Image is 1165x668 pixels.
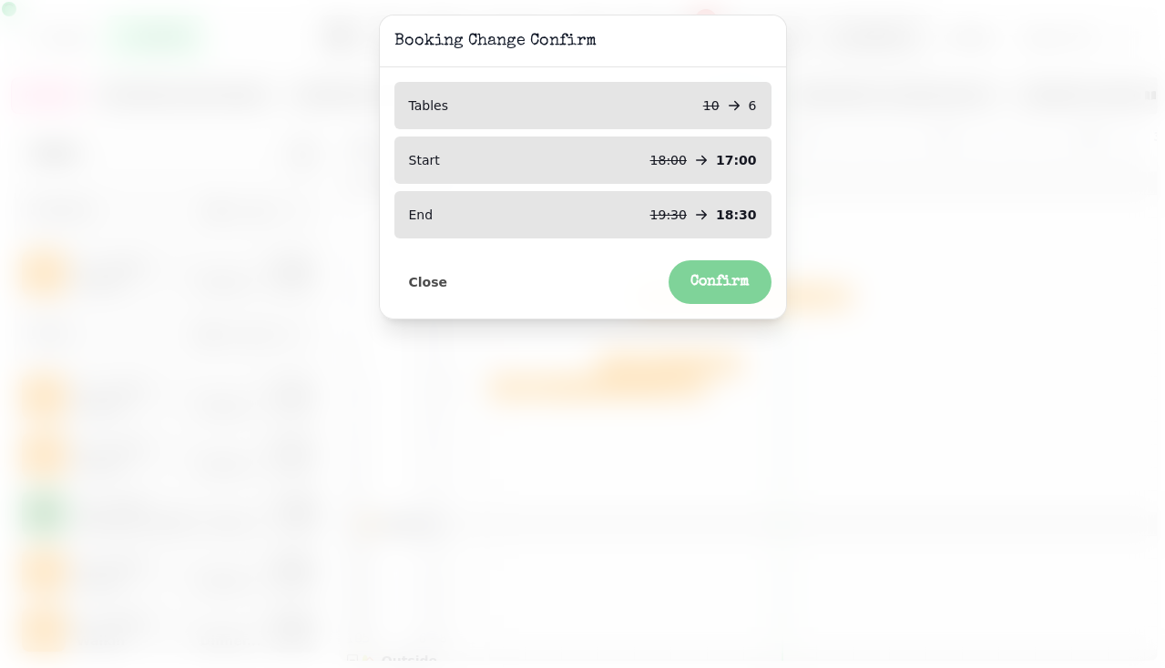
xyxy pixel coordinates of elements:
p: 18:30 [716,206,757,224]
p: 19:30 [650,206,687,224]
span: Confirm [690,275,750,289]
h3: Booking Change Confirm [394,30,772,52]
span: Close [409,276,448,288]
button: Close [394,270,463,294]
p: End [409,206,434,224]
p: 6 [749,96,757,115]
p: 18:00 [650,151,687,169]
p: Tables [409,96,449,115]
p: 17:00 [716,151,757,169]
p: 10 [703,96,720,115]
p: Start [409,151,440,169]
button: Confirm [669,260,772,304]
